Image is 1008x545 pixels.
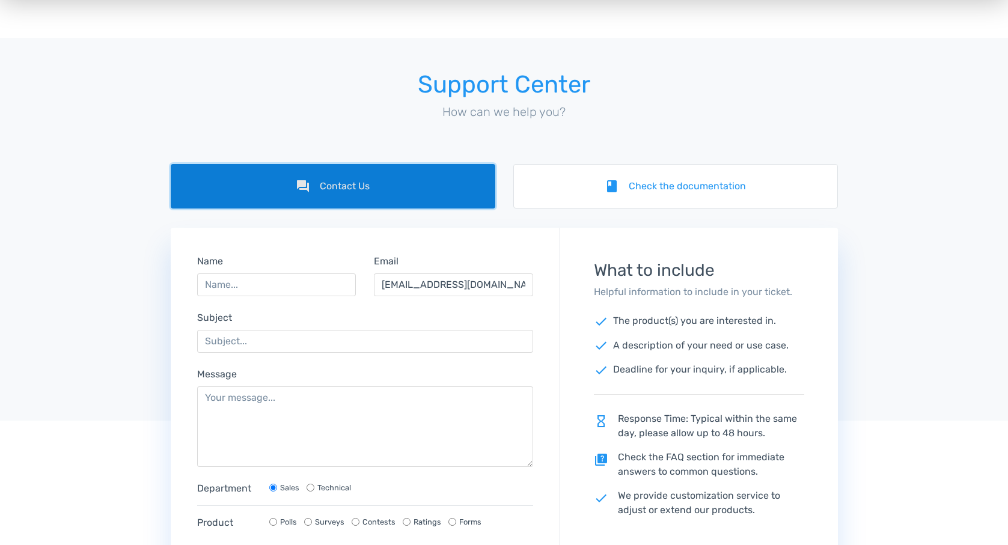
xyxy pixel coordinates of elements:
[414,516,441,528] label: Ratings
[605,179,619,193] i: book
[594,450,804,479] p: Check the FAQ section for immediate answers to common questions.
[594,363,608,377] span: check
[171,72,838,98] h1: Support Center
[594,412,804,440] p: Response Time: Typical within the same day, please allow up to 48 hours.
[594,338,804,353] p: A description of your need or use case.
[197,330,534,353] input: Subject...
[280,482,299,493] label: Sales
[197,311,232,325] label: Subject
[594,414,608,428] span: hourglass_empty
[171,164,495,209] a: forumContact Us
[594,285,804,299] p: Helpful information to include in your ticket.
[459,516,481,528] label: Forms
[374,273,533,296] input: Email...
[594,338,608,353] span: check
[362,516,396,528] label: Contests
[197,481,257,496] label: Department
[315,516,344,528] label: Surveys
[513,164,838,209] a: bookCheck the documentation
[317,482,351,493] label: Technical
[171,103,838,121] p: How can we help you?
[280,516,297,528] label: Polls
[594,314,608,329] span: check
[197,254,223,269] label: Name
[296,179,310,193] i: forum
[594,491,608,505] span: check
[594,314,804,329] p: The product(s) you are interested in.
[594,452,608,467] span: quiz
[197,516,257,530] label: Product
[594,261,804,280] h3: What to include
[594,362,804,377] p: Deadline for your inquiry, if applicable.
[197,273,356,296] input: Name...
[594,489,804,517] p: We provide customization service to adjust or extend our products.
[197,367,237,382] label: Message
[374,254,399,269] label: Email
